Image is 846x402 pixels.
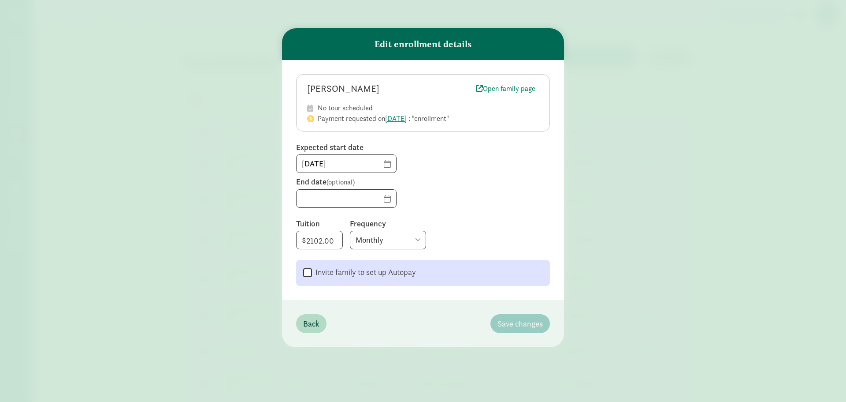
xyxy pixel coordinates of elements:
span: Open family page [476,83,535,94]
span: (optional) [327,177,355,187]
span: Back [303,318,319,330]
label: End date [296,177,550,188]
label: Expected start date [296,142,550,153]
div: No tour scheduled [318,103,539,113]
span: Save changes [497,318,543,330]
label: Tuition [296,218,343,229]
button: Back [296,314,327,333]
button: Save changes [490,314,550,333]
div: Payment requested on [318,113,539,124]
label: Invite family to set up Autopay [312,267,416,278]
label: Frequency [350,218,550,229]
a: Open family page [472,83,539,95]
span: : "enrollment" [408,114,449,123]
a: [DATE] [385,114,407,123]
div: [PERSON_NAME] [307,82,472,96]
iframe: Chat Widget [802,360,846,402]
strong: Edit enrollment details [375,38,471,51]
